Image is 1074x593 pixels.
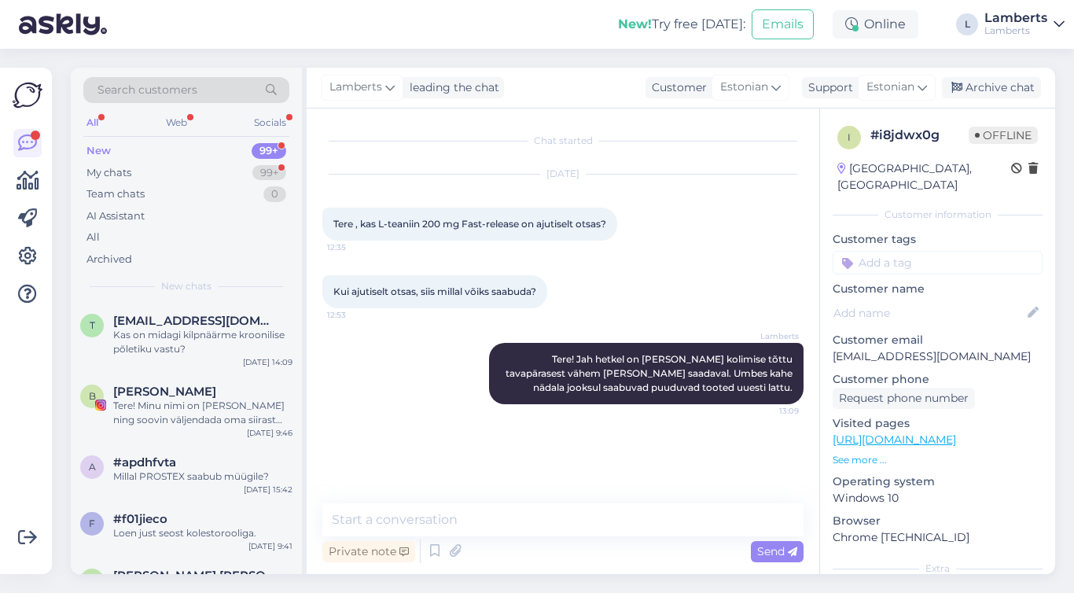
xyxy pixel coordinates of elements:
span: Tere! Jah hetkel on [PERSON_NAME] kolimise tõttu tavapärasest vähem [PERSON_NAME] saadaval. Umbes... [506,353,795,393]
div: Team chats [86,186,145,202]
span: Estonian [866,79,914,96]
div: My chats [86,165,131,181]
div: All [86,230,100,245]
p: [EMAIL_ADDRESS][DOMAIN_NAME] [833,348,1043,365]
span: Brigita [113,385,216,399]
div: 99+ [252,165,286,181]
div: [DATE] 9:46 [247,427,292,439]
img: Askly Logo [13,80,42,110]
div: Online [833,10,918,39]
div: Lamberts [984,12,1047,24]
input: Add a tag [833,251,1043,274]
span: Anette Maria Rennit [113,569,277,583]
div: Archive chat [942,77,1041,98]
span: #f01jieco [113,512,167,526]
span: t [90,319,95,331]
div: Millal PROSTEX saabub müügile? [113,470,292,484]
div: [DATE] [322,167,804,181]
div: Lamberts [984,24,1047,37]
p: Customer tags [833,231,1043,248]
span: 12:53 [327,309,386,321]
div: Loen just seost kolestorooliga. [113,526,292,540]
p: Visited pages [833,415,1043,432]
p: Browser [833,513,1043,529]
div: [DATE] 9:41 [248,540,292,552]
span: tiina.pahk@mail.ee [113,314,277,328]
p: Windows 10 [833,490,1043,506]
div: # i8jdwx0g [870,126,969,145]
div: 99+ [252,143,286,159]
div: L [956,13,978,35]
span: Search customers [97,82,197,98]
span: f [89,517,95,529]
div: Customer information [833,208,1043,222]
div: Socials [251,112,289,133]
div: Private note [322,541,415,562]
div: leading the chat [403,79,499,96]
div: Web [163,112,190,133]
div: Tere! Minu nimi on [PERSON_NAME] ning soovin väljendada oma siirast tunnustust teie toodete kvali... [113,399,292,427]
span: Lamberts [329,79,382,96]
input: Add name [833,304,1024,322]
div: Request phone number [833,388,975,409]
span: 13:09 [740,405,799,417]
span: Offline [969,127,1038,144]
div: Chat started [322,134,804,148]
div: All [83,112,101,133]
div: [GEOGRAPHIC_DATA], [GEOGRAPHIC_DATA] [837,160,1011,193]
p: See more ... [833,453,1043,467]
p: Operating system [833,473,1043,490]
div: Archived [86,252,132,267]
div: [DATE] 15:42 [244,484,292,495]
span: Tere , kas L-teaniin 200 mg Fast-release on ajutiselt otsas? [333,218,606,230]
div: AI Assistant [86,208,145,224]
div: [DATE] 14:09 [243,356,292,368]
b: New! [618,17,652,31]
p: Customer email [833,332,1043,348]
span: New chats [161,279,211,293]
span: a [89,461,96,473]
span: Estonian [720,79,768,96]
span: #apdhfvta [113,455,176,470]
span: Lamberts [740,330,799,342]
div: Customer [646,79,707,96]
p: Customer name [833,281,1043,297]
span: Kui ajutiselt otsas, siis millal võiks saabuda? [333,285,536,297]
p: Customer phone [833,371,1043,388]
div: Extra [833,562,1043,576]
div: Kas on midagi kilpnäärme kroonilise põletiku vastu? [113,328,292,356]
span: B [89,390,96,402]
button: Emails [752,9,814,39]
a: LambertsLamberts [984,12,1065,37]
span: 12:35 [327,241,386,253]
div: Try free [DATE]: [618,15,745,34]
a: [URL][DOMAIN_NAME] [833,433,956,447]
div: 0 [263,186,286,202]
div: New [86,143,111,159]
span: Send [757,544,797,558]
div: Support [802,79,853,96]
span: i [848,131,851,143]
p: Chrome [TECHNICAL_ID] [833,529,1043,546]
